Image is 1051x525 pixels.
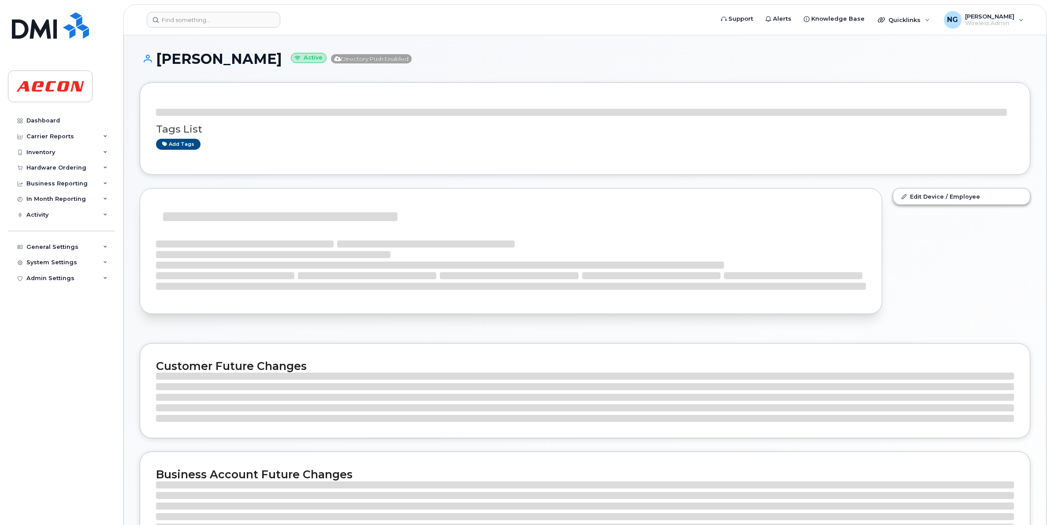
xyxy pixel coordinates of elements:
[140,51,1030,67] h1: [PERSON_NAME]
[156,139,201,150] a: Add tags
[156,468,1014,481] h2: Business Account Future Changes
[156,124,1014,135] h3: Tags List
[331,54,412,63] span: Directory Push Enabled
[156,359,1014,373] h2: Customer Future Changes
[893,189,1030,204] a: Edit Device / Employee
[291,53,327,63] small: Active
